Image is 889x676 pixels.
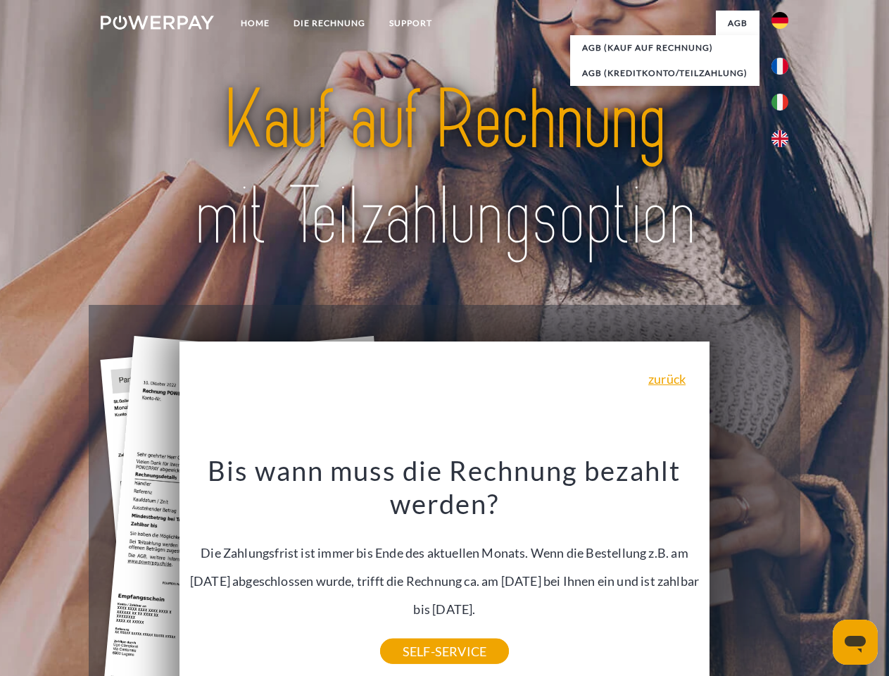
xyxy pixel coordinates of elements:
[134,68,755,270] img: title-powerpay_de.svg
[771,58,788,75] img: fr
[771,12,788,29] img: de
[380,639,509,664] a: SELF-SERVICE
[101,15,214,30] img: logo-powerpay-white.svg
[771,130,788,147] img: en
[833,620,878,665] iframe: Schaltfläche zum Öffnen des Messaging-Fensters
[229,11,282,36] a: Home
[377,11,444,36] a: SUPPORT
[282,11,377,36] a: DIE RECHNUNG
[716,11,759,36] a: agb
[570,61,759,86] a: AGB (Kreditkonto/Teilzahlung)
[570,35,759,61] a: AGB (Kauf auf Rechnung)
[188,453,702,651] div: Die Zahlungsfrist ist immer bis Ende des aktuellen Monats. Wenn die Bestellung z.B. am [DATE] abg...
[648,373,686,385] a: zurück
[771,94,788,111] img: it
[188,453,702,521] h3: Bis wann muss die Rechnung bezahlt werden?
